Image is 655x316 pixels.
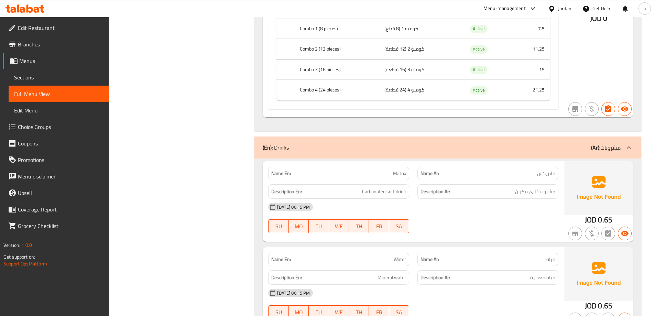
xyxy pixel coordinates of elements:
span: Full Menu View [14,90,104,98]
td: كومبو 2 (12 قطعة) [379,39,462,59]
strong: Name En: [271,256,291,263]
div: Active [470,86,488,95]
span: Sections [14,73,104,81]
span: Menu disclaimer [18,172,104,181]
strong: Description En: [271,187,302,196]
p: مشروبات [591,143,621,152]
button: Not branch specific item [568,227,582,240]
span: Choice Groups [18,123,104,131]
span: Active [470,25,488,33]
button: MO [289,219,309,233]
span: TH [352,221,366,231]
b: (En): [263,142,273,153]
td: 11.25 [513,39,550,59]
a: Coupons [3,135,109,152]
a: Coverage Report [3,201,109,218]
span: [DATE] 06:15 PM [274,204,313,210]
span: مياه [546,256,555,263]
span: Grocery Checklist [18,222,104,230]
span: Carbonated soft drink [362,187,406,196]
td: 21.25 [513,80,550,100]
span: JOD [585,213,597,227]
span: JOD [590,12,602,25]
td: كومبو 1 (8 قطع) [379,19,462,39]
strong: Name En: [271,170,291,177]
span: Edit Restaurant [18,24,104,32]
a: Menu disclaimer [3,168,109,185]
strong: Description Ar: [421,273,450,282]
span: Active [470,66,488,74]
span: b [643,5,646,12]
a: Choice Groups [3,119,109,135]
span: Matrix [393,170,406,177]
span: Version: [3,241,20,250]
span: ماتريكس [537,170,555,177]
button: Available [618,102,632,116]
button: Not branch specific item [568,102,582,116]
strong: Name Ar: [421,256,439,263]
span: [DATE] 06:15 PM [274,290,313,296]
span: Menus [19,57,104,65]
span: Mineral water [378,273,406,282]
strong: Name Ar: [421,170,439,177]
span: 0 [603,12,607,25]
th: Combo 3 (16 pieces) [294,59,379,80]
td: كومبو 4 (24 قطعة) [379,80,462,100]
img: Ae5nvW7+0k+MAAAAAElFTkSuQmCC [564,161,633,215]
th: Combo 4 (24 pieces) [294,80,379,100]
td: كومبو 3 (16 قطعة) [379,59,462,80]
a: Promotions [3,152,109,168]
div: Jordan [558,5,571,12]
span: 1.0.0 [21,241,32,250]
div: Menu-management [483,4,526,13]
span: مشروب غازي مكربن [515,187,555,196]
span: Coverage Report [18,205,104,214]
span: SU [271,221,286,231]
button: FR [369,219,389,233]
button: Available [618,227,632,240]
a: Grocery Checklist [3,218,109,234]
span: مياه معدنية [530,273,555,282]
span: Edit Menu [14,106,104,115]
td: 15 [513,59,550,80]
a: Sections [9,69,109,86]
b: (Ar): [591,142,600,153]
div: (En): Drinks(Ar):مشروبات [254,137,641,159]
button: Not has choices [601,227,615,240]
a: Support.OpsPlatform [3,259,47,268]
a: Branches [3,36,109,53]
div: Active [470,45,488,54]
span: FR [372,221,386,231]
button: WE [329,219,349,233]
th: Combo 2 (12 pieces) [294,39,379,59]
button: TU [309,219,329,233]
span: Water [394,256,406,263]
a: Edit Menu [9,102,109,119]
span: Active [470,86,488,94]
span: SA [392,221,406,231]
button: Purchased item [585,102,599,116]
button: Purchased item [585,227,599,240]
span: Promotions [18,156,104,164]
a: Edit Restaurant [3,20,109,36]
span: Active [470,45,488,53]
span: WE [332,221,346,231]
button: Has choices [601,102,615,116]
a: Menus [3,53,109,69]
button: SA [389,219,409,233]
p: Drinks [263,143,289,152]
img: Ae5nvW7+0k+MAAAAAElFTkSuQmCC [564,247,633,301]
a: Upsell [3,185,109,201]
span: MO [292,221,306,231]
button: SU [268,219,288,233]
span: Coupons [18,139,104,148]
span: TU [312,221,326,231]
button: TH [349,219,369,233]
th: Combo 1 (8 pieces) [294,19,379,39]
span: 0.65 [598,213,612,227]
span: Upsell [18,189,104,197]
span: Branches [18,40,104,48]
strong: Description Ar: [421,187,450,196]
